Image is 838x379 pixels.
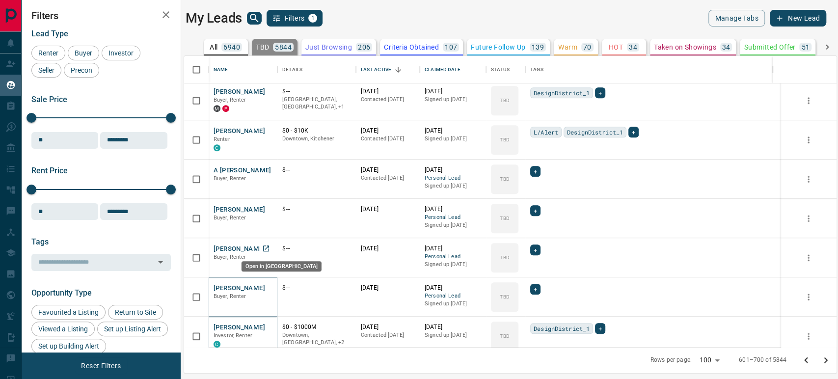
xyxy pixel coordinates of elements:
span: Favourited a Listing [35,308,102,316]
p: Contacted [DATE] [361,96,415,104]
div: Name [209,56,277,83]
p: 5844 [275,44,292,51]
span: Rent Price [31,166,68,175]
span: Seller [35,66,58,74]
p: TBD [500,293,509,300]
button: [PERSON_NAME] [214,284,265,293]
span: Personal Lead [425,214,481,222]
span: 1 [309,15,316,22]
button: more [801,329,816,344]
div: condos.ca [214,341,220,348]
p: Criteria Obtained [384,44,439,51]
span: Viewed a Listing [35,325,91,333]
p: 601–700 of 5844 [739,356,786,364]
div: + [530,244,541,255]
div: Precon [64,63,99,78]
button: more [801,133,816,147]
p: [DATE] [361,205,415,214]
p: Signed up [DATE] [425,300,481,308]
p: [DATE] [425,323,481,331]
p: [DATE] [425,87,481,96]
p: [DATE] [361,127,415,135]
div: Investor [102,46,140,60]
p: $--- [282,244,351,253]
div: Claimed Date [425,56,460,83]
span: Sale Price [31,95,67,104]
p: 206 [358,44,370,51]
div: + [530,284,541,295]
p: Signed up [DATE] [425,182,481,190]
p: $0 - $10K [282,127,351,135]
span: Opportunity Type [31,288,92,298]
span: + [534,284,537,294]
p: [DATE] [361,87,415,96]
div: Last Active [361,56,391,83]
span: Set up Building Alert [35,342,103,350]
div: Renter [31,46,65,60]
p: TBD [500,332,509,340]
a: Open in New Tab [260,242,272,255]
p: Rows per page: [650,356,692,364]
p: [DATE] [361,284,415,292]
div: Details [277,56,356,83]
div: Seller [31,63,61,78]
div: Return to Site [108,305,163,320]
div: Status [486,56,525,83]
button: A [PERSON_NAME] [214,166,271,175]
p: $--- [282,166,351,174]
div: Viewed a Listing [31,322,95,336]
div: + [530,205,541,216]
div: mrloft.ca [214,105,220,112]
span: + [632,127,635,137]
button: more [801,290,816,304]
h2: Filters [31,10,171,22]
div: property.ca [222,105,229,112]
p: TBD [500,254,509,261]
p: [DATE] [361,323,415,331]
p: 51 [801,44,810,51]
span: + [598,88,602,98]
p: $0 - $1000M [282,323,351,331]
span: Set up Listing Alert [101,325,164,333]
span: Buyer, Renter [214,175,246,182]
p: TBD [500,175,509,183]
span: Return to Site [111,308,160,316]
button: [PERSON_NAME] [214,244,265,254]
div: Open in [GEOGRAPHIC_DATA] [242,261,322,271]
button: [PERSON_NAME] [214,205,265,215]
div: Claimed Date [420,56,486,83]
p: Downtown, Kitchener [282,135,351,143]
span: DesignDistrict_1 [534,324,590,333]
p: [DATE] [425,244,481,253]
p: Just Browsing [305,44,352,51]
div: Favourited a Listing [31,305,106,320]
p: Submitted Offer [744,44,795,51]
span: DesignDistrict_1 [567,127,623,137]
span: + [534,206,537,216]
div: Name [214,56,228,83]
span: + [534,166,537,176]
span: DesignDistrict_1 [534,88,590,98]
button: Reset Filters [75,357,127,374]
p: [DATE] [425,127,481,135]
p: TBD [500,97,509,104]
span: Lead Type [31,29,68,38]
span: Investor, Renter [214,332,252,339]
p: [DATE] [361,166,415,174]
button: Filters1 [267,10,323,27]
p: 70 [583,44,592,51]
p: Midtown | Central, Toronto [282,331,351,347]
p: Warm [558,44,577,51]
p: Signed up [DATE] [425,261,481,269]
div: Status [491,56,510,83]
p: TBD [500,136,509,143]
div: Set up Listing Alert [97,322,168,336]
p: [DATE] [425,284,481,292]
p: 34 [722,44,730,51]
span: Tags [31,237,49,246]
button: [PERSON_NAME] [214,323,265,332]
div: condos.ca [214,144,220,151]
div: + [595,87,605,98]
span: + [598,324,602,333]
button: Open [154,255,167,269]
